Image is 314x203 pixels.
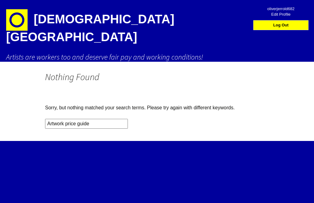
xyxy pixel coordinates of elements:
span: oliverjerrold682 [259,4,303,10]
span: Edit Profile [259,10,303,15]
h2: Artists are workers too and deserve fair pay and working conditions! [6,52,308,62]
a: Log Out [255,21,307,30]
h1: Nothing Found [45,62,235,92]
img: circle-e1448293145835.png [6,9,28,31]
p: Sorry, but nothing matched your search terms. Please try again with different keywords. [45,104,247,111]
